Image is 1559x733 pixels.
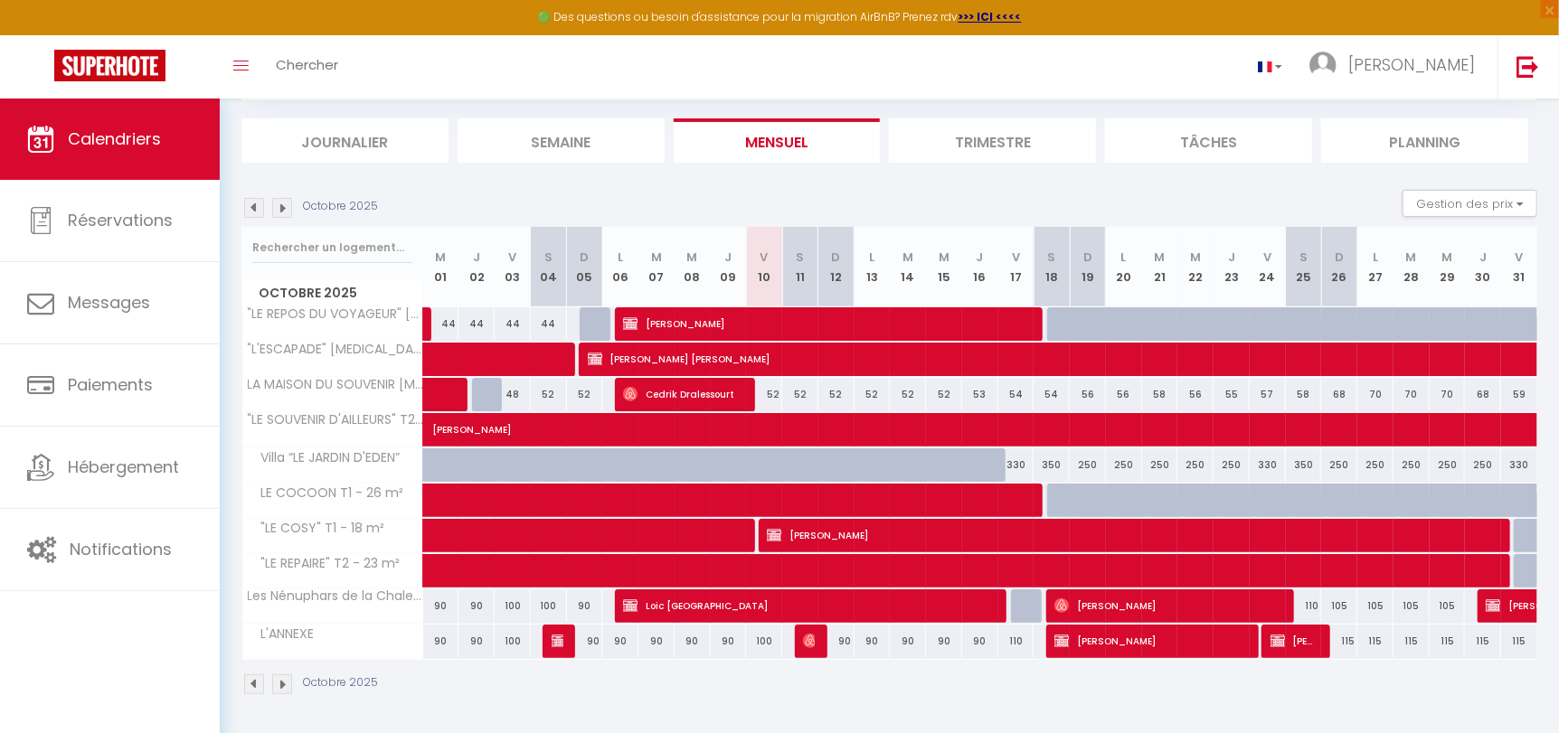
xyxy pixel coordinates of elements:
[767,518,1502,552] span: [PERSON_NAME]
[252,231,412,264] input: Rechercher un logement...
[1286,448,1322,482] div: 350
[623,377,743,411] span: Cedrik Dralessourt
[796,249,804,266] abbr: S
[618,249,623,266] abbr: L
[1430,589,1466,623] div: 105
[245,448,405,468] span: Villa “LE JARDIN D'EDEN”
[1394,589,1430,623] div: 105
[1106,378,1142,411] div: 56
[245,519,390,539] span: "LE COSY" T1 - 18 m²
[1321,448,1357,482] div: 250
[998,448,1035,482] div: 330
[1054,588,1283,623] span: [PERSON_NAME]
[674,118,881,163] li: Mensuel
[1321,625,1357,658] div: 115
[1299,249,1308,266] abbr: S
[761,249,769,266] abbr: V
[245,625,319,644] span: L'ANNEXE
[1286,227,1322,307] th: 25
[1465,227,1501,307] th: 30
[531,378,567,411] div: 52
[1394,378,1430,411] div: 70
[423,227,459,307] th: 01
[1048,249,1056,266] abbr: S
[495,625,531,658] div: 100
[1034,448,1070,482] div: 350
[1403,190,1537,217] button: Gestion des prix
[939,249,950,266] abbr: M
[962,625,998,658] div: 90
[926,378,962,411] div: 52
[890,227,926,307] th: 14
[959,9,1022,24] a: >>> ICI <<<<
[1070,227,1106,307] th: 19
[68,127,161,150] span: Calendriers
[1501,448,1537,482] div: 330
[1271,624,1318,658] span: [PERSON_NAME] Gite de France
[241,118,449,163] li: Journalier
[54,50,165,81] img: Super Booking
[245,343,426,356] span: "L'ESCAPADE" [MEDICAL_DATA] 4 Pers. avec terrasse privative
[1321,378,1357,411] div: 68
[1070,378,1106,411] div: 56
[423,307,432,342] a: [PERSON_NAME]
[889,118,1096,163] li: Trimestre
[1321,589,1357,623] div: 105
[245,589,426,603] span: Les Nénuphars de la Chalette
[495,589,531,623] div: 100
[495,227,531,307] th: 03
[1501,378,1537,411] div: 59
[1250,378,1286,411] div: 57
[68,291,150,314] span: Messages
[803,624,815,658] span: [PERSON_NAME]
[818,378,855,411] div: 52
[711,227,747,307] th: 09
[962,227,998,307] th: 16
[423,589,459,623] div: 90
[1034,378,1070,411] div: 54
[855,378,891,411] div: 52
[567,378,603,411] div: 52
[855,625,891,658] div: 90
[602,625,638,658] div: 90
[458,227,495,307] th: 02
[711,625,747,658] div: 90
[1321,118,1528,163] li: Planning
[1357,589,1394,623] div: 105
[1357,227,1394,307] th: 27
[1054,624,1247,658] span: [PERSON_NAME]
[1357,378,1394,411] div: 70
[567,227,603,307] th: 05
[1154,249,1165,266] abbr: M
[567,625,603,658] div: 90
[1177,378,1214,411] div: 56
[458,625,495,658] div: 90
[423,307,459,341] div: 44
[1406,249,1417,266] abbr: M
[552,624,563,658] span: [PERSON_NAME]
[1142,227,1178,307] th: 21
[746,378,782,411] div: 52
[1142,448,1178,482] div: 250
[1070,448,1106,482] div: 250
[1394,448,1430,482] div: 250
[1348,53,1475,76] span: [PERSON_NAME]
[623,588,997,623] span: Loic [GEOGRAPHIC_DATA]
[926,625,962,658] div: 90
[1083,249,1092,266] abbr: D
[245,484,409,503] span: LE COCOON T1 - 26 m²
[1479,249,1487,266] abbr: J
[245,554,405,574] span: "LE REPAIRE" T2 - 23 m²
[902,249,913,266] abbr: M
[1516,55,1539,78] img: logout
[1465,378,1501,411] div: 68
[926,227,962,307] th: 15
[869,249,874,266] abbr: L
[962,378,998,411] div: 53
[746,227,782,307] th: 10
[1357,625,1394,658] div: 115
[531,227,567,307] th: 04
[495,378,531,411] div: 48
[977,249,984,266] abbr: J
[1357,448,1394,482] div: 250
